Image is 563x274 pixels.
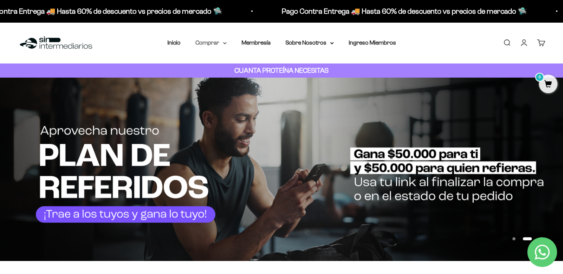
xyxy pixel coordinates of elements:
[234,66,329,74] strong: CUANTA PROTEÍNA NECESITAS
[539,81,557,89] a: 0
[349,39,396,46] a: Ingreso Miembros
[167,39,180,46] a: Inicio
[241,39,271,46] a: Membresía
[280,5,525,17] p: Pago Contra Entrega 🚚 Hasta 60% de descuento vs precios de mercado 🛸
[285,38,334,48] summary: Sobre Nosotros
[195,38,227,48] summary: Comprar
[535,73,544,82] mark: 0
